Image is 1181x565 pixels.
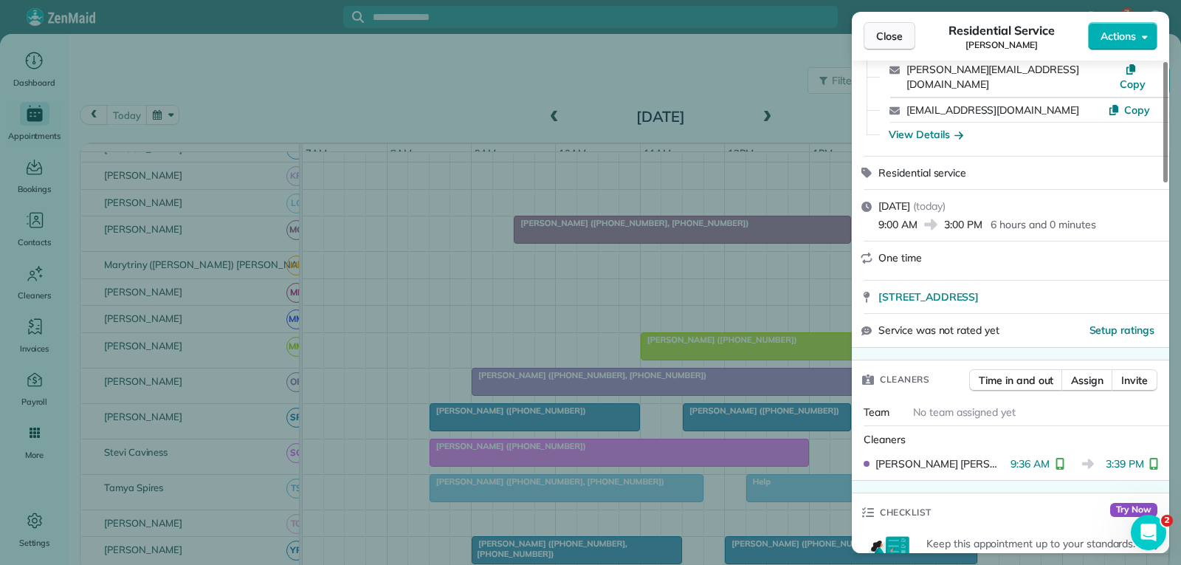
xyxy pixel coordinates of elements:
[889,127,963,142] button: View Details
[878,290,979,304] span: [STREET_ADDRESS]
[965,39,1038,51] span: [PERSON_NAME]
[876,29,903,44] span: Close
[948,21,1054,39] span: Residential Service
[878,323,999,338] span: Service was not rated yet
[878,166,966,179] span: Residential service
[1112,369,1157,391] button: Invite
[878,217,917,232] span: 9:00 AM
[1120,78,1146,91] span: Copy
[944,217,982,232] span: 3:00 PM
[1124,103,1150,117] span: Copy
[864,433,906,446] span: Cleaners
[878,251,922,264] span: One time
[969,369,1063,391] button: Time in and out
[864,405,889,419] span: Team
[906,103,1079,117] a: [EMAIL_ADDRESS][DOMAIN_NAME]
[1108,103,1150,117] button: Copy
[1161,515,1173,527] span: 2
[1115,62,1150,92] button: Copy
[913,405,1016,419] span: No team assigned yet
[1071,373,1103,388] span: Assign
[1121,373,1148,388] span: Invite
[913,199,946,213] span: ( today )
[880,372,929,387] span: Cleaners
[1110,503,1157,518] span: Try Now
[864,22,915,50] button: Close
[1089,323,1155,338] button: Setup ratings
[1131,515,1166,550] iframe: Intercom live chat
[1061,369,1113,391] button: Assign
[906,63,1079,92] a: [PERSON_NAME][EMAIL_ADDRESS][DOMAIN_NAME]
[991,217,1095,232] p: 6 hours and 0 minutes
[1106,456,1144,471] span: 3:39 PM
[979,373,1053,388] span: Time in and out
[1101,29,1136,44] span: Actions
[875,456,1005,471] span: [PERSON_NAME] [PERSON_NAME]
[878,290,1160,304] a: [STREET_ADDRESS]
[880,505,932,520] span: Checklist
[878,199,910,213] span: [DATE]
[1010,456,1050,471] span: 9:36 AM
